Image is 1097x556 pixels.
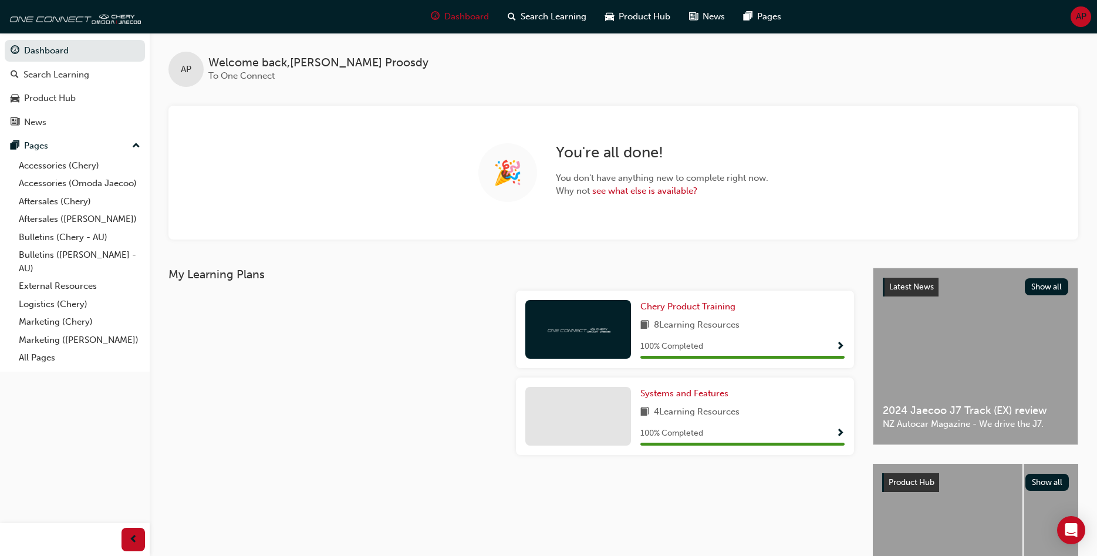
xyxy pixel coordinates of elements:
a: External Resources [14,277,145,295]
span: 8 Learning Resources [654,318,740,333]
a: car-iconProduct Hub [596,5,680,29]
span: Dashboard [444,10,489,23]
span: AP [1076,10,1086,23]
a: pages-iconPages [734,5,791,29]
a: see what else is available? [592,186,697,196]
div: News [24,116,46,129]
a: Aftersales ([PERSON_NAME]) [14,210,145,228]
a: Bulletins ([PERSON_NAME] - AU) [14,246,145,277]
h3: My Learning Plans [168,268,854,281]
a: All Pages [14,349,145,367]
span: To One Connect [208,70,275,81]
span: You don't have anything new to complete right now. [556,171,768,185]
a: Logistics (Chery) [14,295,145,314]
a: Latest NewsShow all2024 Jaecoo J7 Track (EX) reviewNZ Autocar Magazine - We drive the J7. [873,268,1078,445]
h2: You're all done! [556,143,768,162]
a: Marketing (Chery) [14,313,145,331]
span: news-icon [11,117,19,128]
a: News [5,112,145,133]
span: pages-icon [11,141,19,151]
span: news-icon [689,9,698,24]
span: Latest News [889,282,934,292]
span: 🎉 [493,166,522,180]
button: Pages [5,135,145,157]
span: 2024 Jaecoo J7 Track (EX) review [883,404,1068,417]
span: car-icon [11,93,19,104]
button: AP [1071,6,1091,27]
span: prev-icon [129,533,138,547]
img: oneconnect [546,324,610,335]
span: Why not [556,184,768,198]
a: Systems and Features [640,387,733,400]
a: Dashboard [5,40,145,62]
span: Search Learning [521,10,586,23]
a: guage-iconDashboard [421,5,498,29]
img: oneconnect [6,5,141,28]
span: News [703,10,725,23]
span: 100 % Completed [640,340,703,353]
span: 4 Learning Resources [654,405,740,420]
a: Accessories (Omoda Jaecoo) [14,174,145,193]
span: Show Progress [836,342,845,352]
span: book-icon [640,405,649,420]
a: Search Learning [5,64,145,86]
span: AP [181,63,191,76]
span: guage-icon [431,9,440,24]
div: Search Learning [23,68,89,82]
a: Product Hub [5,87,145,109]
span: Welcome back , [PERSON_NAME] Proosdy [208,56,428,70]
span: Product Hub [619,10,670,23]
button: Show Progress [836,339,845,354]
span: pages-icon [744,9,752,24]
button: Show all [1025,278,1069,295]
a: Aftersales (Chery) [14,193,145,211]
span: up-icon [132,139,140,154]
span: NZ Autocar Magazine - We drive the J7. [883,417,1068,431]
a: Chery Product Training [640,300,740,314]
a: Marketing ([PERSON_NAME]) [14,331,145,349]
div: Open Intercom Messenger [1057,516,1085,544]
span: Pages [757,10,781,23]
span: guage-icon [11,46,19,56]
button: Show Progress [836,426,845,441]
a: news-iconNews [680,5,734,29]
button: Show all [1025,474,1069,491]
div: Product Hub [24,92,76,105]
div: Pages [24,139,48,153]
span: Show Progress [836,429,845,439]
button: DashboardSearch LearningProduct HubNews [5,38,145,135]
a: Product HubShow all [882,473,1069,492]
span: Product Hub [889,477,934,487]
span: book-icon [640,318,649,333]
span: car-icon [605,9,614,24]
span: search-icon [508,9,516,24]
span: Systems and Features [640,388,728,399]
a: Accessories (Chery) [14,157,145,175]
a: Latest NewsShow all [883,278,1068,296]
a: Bulletins (Chery - AU) [14,228,145,247]
span: search-icon [11,70,19,80]
span: 100 % Completed [640,427,703,440]
a: search-iconSearch Learning [498,5,596,29]
span: Chery Product Training [640,301,735,312]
